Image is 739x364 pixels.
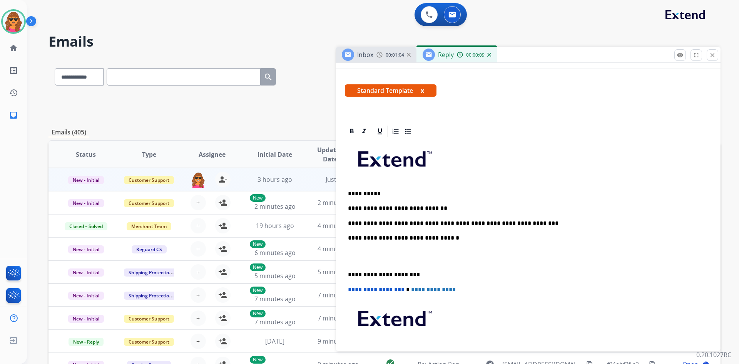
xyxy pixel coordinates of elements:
[254,295,296,303] span: 7 minutes ago
[709,52,716,59] mat-icon: close
[132,245,167,253] span: Reguard CS
[191,310,206,326] button: +
[318,268,359,276] span: 5 minutes ago
[9,88,18,97] mat-icon: history
[196,244,200,253] span: +
[254,318,296,326] span: 7 minutes ago
[345,84,436,97] span: Standard Template
[218,244,227,253] mat-icon: person_add
[218,198,227,207] mat-icon: person_add
[218,267,227,277] mat-icon: person_add
[191,172,206,188] img: agent-avatar
[390,126,401,137] div: Ordered List
[196,198,200,207] span: +
[421,86,424,95] button: x
[124,292,177,300] span: Shipping Protection
[68,315,104,323] span: New - Initial
[693,52,700,59] mat-icon: fullscreen
[218,337,227,346] mat-icon: person_add
[199,150,226,159] span: Assignee
[318,314,359,322] span: 7 minutes ago
[65,222,107,230] span: Closed – Solved
[69,338,104,346] span: New - Reply
[9,111,18,120] mat-icon: inbox
[124,176,174,184] span: Customer Support
[264,72,273,82] mat-icon: search
[196,314,200,323] span: +
[326,175,350,184] span: Just now
[218,175,227,184] mat-icon: person_remove
[250,356,266,364] p: New
[346,126,358,137] div: Bold
[124,268,177,277] span: Shipping Protection
[76,150,96,159] span: Status
[48,127,89,137] p: Emails (405)
[191,287,206,303] button: +
[196,221,200,230] span: +
[374,126,386,137] div: Underline
[68,292,104,300] span: New - Initial
[318,291,359,299] span: 7 minutes ago
[250,287,266,294] p: New
[196,337,200,346] span: +
[68,176,104,184] span: New - Initial
[68,199,104,207] span: New - Initial
[256,221,294,230] span: 19 hours ago
[191,241,206,257] button: +
[313,145,348,164] span: Updated Date
[250,310,266,317] p: New
[357,50,373,59] span: Inbox
[196,267,200,277] span: +
[196,290,200,300] span: +
[254,248,296,257] span: 6 minutes ago
[142,150,156,159] span: Type
[124,338,174,346] span: Customer Support
[124,199,174,207] span: Customer Support
[218,314,227,323] mat-icon: person_add
[250,240,266,248] p: New
[677,52,684,59] mat-icon: remove_red_eye
[191,334,206,349] button: +
[254,272,296,280] span: 5 minutes ago
[318,245,359,253] span: 4 minutes ago
[124,315,174,323] span: Customer Support
[250,263,266,271] p: New
[68,245,104,253] span: New - Initial
[191,264,206,280] button: +
[318,337,359,346] span: 9 minutes ago
[318,198,359,207] span: 2 minutes ago
[318,221,359,230] span: 4 minutes ago
[191,195,206,210] button: +
[9,66,18,75] mat-icon: list_alt
[3,11,24,32] img: avatar
[250,194,266,202] p: New
[257,175,292,184] span: 3 hours ago
[68,268,104,277] span: New - Initial
[466,52,485,58] span: 00:00:09
[127,222,171,230] span: Merchant Team
[402,126,414,137] div: Bullet List
[696,350,731,359] p: 0.20.1027RC
[438,50,454,59] span: Reply
[48,34,721,49] h2: Emails
[218,290,227,300] mat-icon: person_add
[191,218,206,233] button: +
[254,202,296,211] span: 2 minutes ago
[257,150,292,159] span: Initial Date
[358,126,370,137] div: Italic
[9,44,18,53] mat-icon: home
[218,221,227,230] mat-icon: person_add
[265,337,284,346] span: [DATE]
[386,52,404,58] span: 00:01:04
